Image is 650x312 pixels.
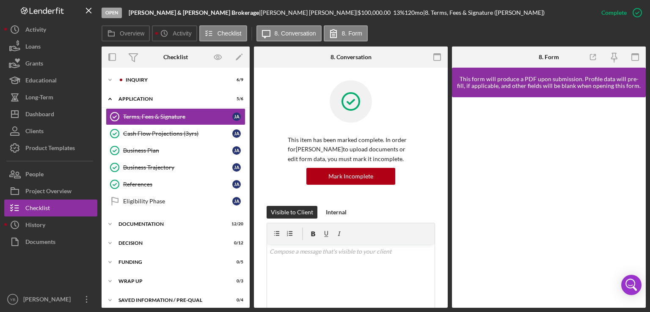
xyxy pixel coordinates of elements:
[106,159,245,176] a: Business TrajectoryJA
[118,96,222,101] div: Application
[199,25,247,41] button: Checklist
[271,206,313,219] div: Visible to Client
[4,200,97,216] button: Checklist
[423,9,545,16] div: | 8. Terms, Fees & Signature ([PERSON_NAME])
[232,112,241,121] div: J A
[152,25,197,41] button: Activity
[228,222,243,227] div: 12 / 20
[405,9,423,16] div: 120 mo
[102,8,122,18] div: Open
[163,54,188,60] div: Checklist
[228,279,243,284] div: 0 / 3
[232,129,241,138] div: J A
[25,183,72,202] div: Project Overview
[331,54,372,60] div: 8. Conversation
[118,241,222,246] div: Decision
[25,200,50,219] div: Checklist
[118,222,222,227] div: Documentation
[232,197,241,205] div: J A
[4,216,97,233] button: History
[123,181,232,188] div: References
[232,163,241,172] div: J A
[232,180,241,189] div: J A
[25,233,55,252] div: Documents
[593,4,646,21] button: Complete
[601,4,627,21] div: Complete
[129,9,259,16] b: [PERSON_NAME] & [PERSON_NAME] Brokerage
[21,291,76,310] div: [PERSON_NAME]
[106,176,245,193] a: ReferencesJA
[342,30,362,37] label: 8. Form
[106,108,245,125] a: Terms, Fees & SignatureJA
[324,25,368,41] button: 8. Form
[106,125,245,142] a: Cash Flow Projections (3yrs)JA
[126,77,222,82] div: Inquiry
[539,54,559,60] div: 8. Form
[322,206,351,219] button: Internal
[118,260,222,265] div: Funding
[275,30,316,37] label: 8. Conversation
[328,168,373,185] div: Mark Incomplete
[621,275,642,295] div: Open Intercom Messenger
[218,30,242,37] label: Checklist
[256,25,322,41] button: 8. Conversation
[228,260,243,265] div: 0 / 5
[106,142,245,159] a: Business PlanJA
[25,216,45,235] div: History
[4,233,97,250] button: Documents
[460,106,638,299] iframe: Lenderfit form
[261,9,358,16] div: [PERSON_NAME] [PERSON_NAME] |
[228,241,243,246] div: 0 / 12
[4,291,97,308] button: YB[PERSON_NAME]
[326,206,347,219] div: Internal
[456,76,642,89] div: This form will produce a PDF upon submission. Profile data will pre-fill, if applicable, and othe...
[123,130,232,137] div: Cash Flow Projections (3yrs)
[123,113,232,120] div: Terms, Fees & Signature
[288,135,414,164] p: This item has been marked complete. In order for [PERSON_NAME] to upload documents or edit form d...
[120,30,144,37] label: Overview
[228,298,243,303] div: 0 / 4
[232,146,241,155] div: J A
[106,193,245,210] a: Eligibility PhaseJA
[393,9,405,16] div: 13 %
[123,198,232,205] div: Eligibility Phase
[228,96,243,101] div: 5 / 6
[123,164,232,171] div: Business Trajectory
[358,9,393,16] div: $100,000.00
[4,183,97,200] button: Project Overview
[118,298,222,303] div: Saved Information / Pre-Qual
[129,9,261,16] div: |
[102,25,150,41] button: Overview
[173,30,191,37] label: Activity
[10,297,16,302] text: YB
